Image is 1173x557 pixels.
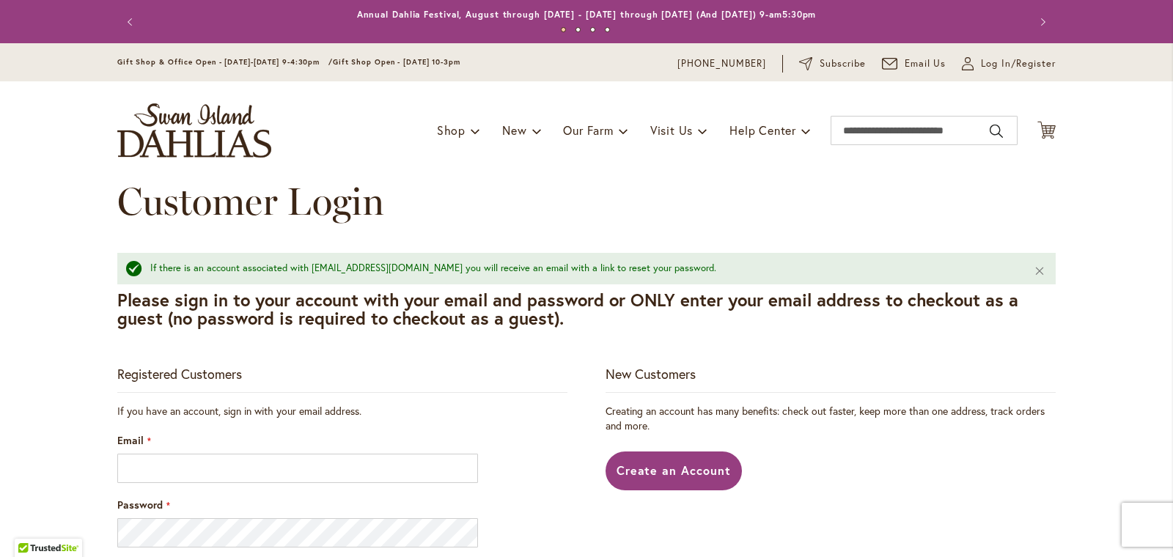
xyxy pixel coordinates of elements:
[117,433,144,447] span: Email
[150,262,1012,276] div: If there is an account associated with [EMAIL_ADDRESS][DOMAIN_NAME] you will receive an email wit...
[650,122,693,138] span: Visit Us
[729,122,796,138] span: Help Center
[117,498,163,512] span: Password
[962,56,1056,71] a: Log In/Register
[882,56,946,71] a: Email Us
[117,57,333,67] span: Gift Shop & Office Open - [DATE]-[DATE] 9-4:30pm /
[117,178,384,224] span: Customer Login
[617,462,732,478] span: Create an Account
[606,365,696,383] strong: New Customers
[820,56,866,71] span: Subscribe
[11,505,52,546] iframe: Launch Accessibility Center
[606,404,1056,433] p: Creating an account has many benefits: check out faster, keep more than one address, track orders...
[117,288,1018,330] strong: Please sign in to your account with your email and password or ONLY enter your email address to c...
[590,27,595,32] button: 3 of 4
[437,122,466,138] span: Shop
[905,56,946,71] span: Email Us
[677,56,766,71] a: [PHONE_NUMBER]
[561,27,566,32] button: 1 of 4
[117,103,271,158] a: store logo
[576,27,581,32] button: 2 of 4
[333,57,460,67] span: Gift Shop Open - [DATE] 10-3pm
[117,7,147,37] button: Previous
[117,365,242,383] strong: Registered Customers
[117,404,567,418] div: If you have an account, sign in with your email address.
[799,56,866,71] a: Subscribe
[1026,7,1056,37] button: Next
[563,122,613,138] span: Our Farm
[502,122,526,138] span: New
[606,451,743,490] a: Create an Account
[981,56,1056,71] span: Log In/Register
[605,27,610,32] button: 4 of 4
[357,9,817,20] a: Annual Dahlia Festival, August through [DATE] - [DATE] through [DATE] (And [DATE]) 9-am5:30pm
